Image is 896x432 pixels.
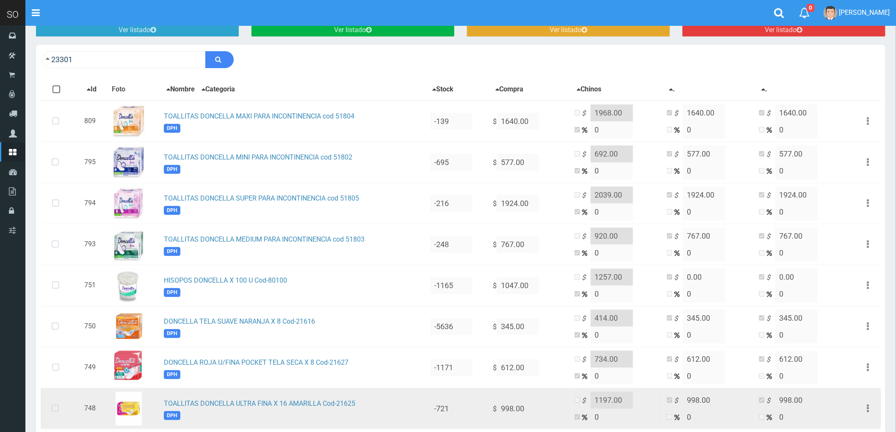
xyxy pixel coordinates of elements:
[112,310,146,344] img: ...
[489,142,571,183] td: $
[683,24,885,36] a: Ver listado
[164,206,180,215] span: DPH
[767,109,775,118] i: $
[839,8,890,17] span: [PERSON_NAME]
[164,370,180,379] span: DPH
[582,150,591,160] i: $
[164,399,355,407] a: TOALLITAS DONCELLA ULTRA FINA X 16 AMARILLA Cod-21625
[807,4,815,12] span: 0
[767,314,775,324] i: $
[675,232,683,242] i: $
[164,288,180,297] span: DPH
[84,84,99,95] button: Id
[667,84,678,95] button: .
[36,24,239,36] a: Ver listado
[489,347,571,388] td: $
[767,191,775,201] i: $
[675,396,683,406] i: $
[164,276,287,284] a: HISOPOS DONCELLA X 100 U Cod-80100
[489,224,571,265] td: $
[112,228,146,261] img: ...
[489,306,571,347] td: $
[675,150,683,160] i: $
[164,411,180,420] span: DPH
[767,273,775,283] i: $
[582,314,591,324] i: $
[489,265,571,306] td: $
[199,84,238,95] button: Categoria
[489,183,571,224] td: $
[164,112,354,120] a: TOALLITAS DONCELLA MAXI PARA INCONTINENCIA cod 51804
[575,84,604,95] button: Chinos
[164,358,348,366] a: DONCELLA ROJA U/FINA POCKET TELA SECA X 8 Cod-21627
[164,165,180,174] span: DPH
[582,191,591,201] i: $
[489,101,571,142] td: $
[582,232,591,242] i: $
[767,355,775,365] i: $
[334,26,366,34] font: Ver listado
[765,26,797,34] font: Ver listado
[112,187,146,220] img: ...
[81,265,108,306] td: 751
[81,224,108,265] td: 793
[582,109,591,118] i: $
[675,191,683,201] i: $
[467,24,670,36] a: Ver listado
[824,6,838,20] img: User Image
[582,273,591,283] i: $
[550,26,581,34] font: Ver listado
[112,269,146,303] img: ...
[164,194,359,202] a: TOALLITAS DONCELLA SUPER PARA INCONTINENCIA cod 51805
[108,79,160,101] th: Foto
[164,235,365,243] a: TOALLITAS DONCELLA MEDIUM PARA INCONTINENCIA cod 51803
[767,150,775,160] i: $
[675,355,683,365] i: $
[112,105,146,138] img: ...
[675,273,683,283] i: $
[81,183,108,224] td: 794
[42,51,206,68] input: Ingrese su busqueda
[675,109,683,118] i: $
[81,347,108,388] td: 749
[767,232,775,242] i: $
[119,26,150,34] font: Ver listado
[81,101,108,142] td: 809
[767,396,775,406] i: $
[675,314,683,324] i: $
[164,124,180,133] span: DPH
[582,355,591,365] i: $
[759,84,770,95] button: .
[164,153,352,161] a: TOALLITAS DONCELLA MINI PARA INCONTINENCIA cod 51802
[489,388,571,429] td: $
[430,84,456,95] button: Stock
[164,317,315,325] a: DONCELLA TELA SUAVE NARANJA X 8 Cod-21616
[81,388,108,429] td: 748
[112,146,146,179] img: ...
[164,329,180,338] span: DPH
[164,247,180,256] span: DPH
[582,396,591,406] i: $
[81,142,108,183] td: 795
[81,306,108,347] td: 750
[112,351,146,385] img: ...
[164,84,197,95] button: Nombre
[493,84,526,95] button: Compra
[252,24,454,36] a: Ver listado
[116,392,142,426] img: ...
